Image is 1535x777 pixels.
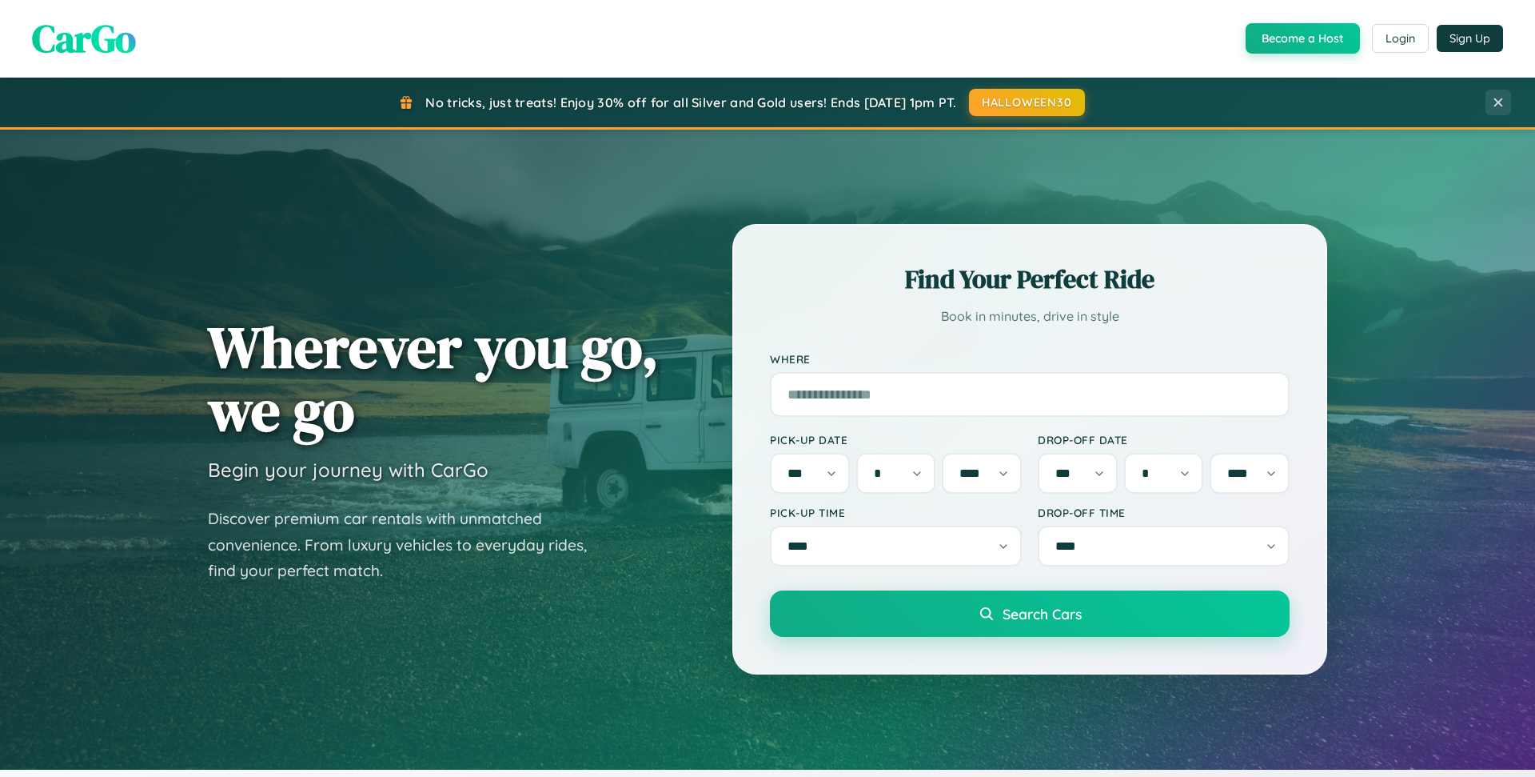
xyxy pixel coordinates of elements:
[770,591,1290,637] button: Search Cars
[32,12,136,65] span: CarGo
[1246,23,1360,54] button: Become a Host
[208,506,608,584] p: Discover premium car rentals with unmatched convenience. From luxury vehicles to everyday rides, ...
[770,352,1290,366] label: Where
[770,305,1290,328] p: Book in minutes, drive in style
[770,506,1022,519] label: Pick-up Time
[1003,605,1082,623] span: Search Cars
[425,94,956,110] span: No tricks, just treats! Enjoy 30% off for all Silver and Gold users! Ends [DATE] 1pm PT.
[208,458,488,482] h3: Begin your journey with CarGo
[969,89,1085,116] button: HALLOWEEN30
[1372,24,1429,53] button: Login
[770,262,1290,297] h2: Find Your Perfect Ride
[1437,25,1503,52] button: Sign Up
[208,315,659,442] h1: Wherever you go, we go
[1038,506,1290,519] label: Drop-off Time
[1038,433,1290,447] label: Drop-off Date
[770,433,1022,447] label: Pick-up Date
